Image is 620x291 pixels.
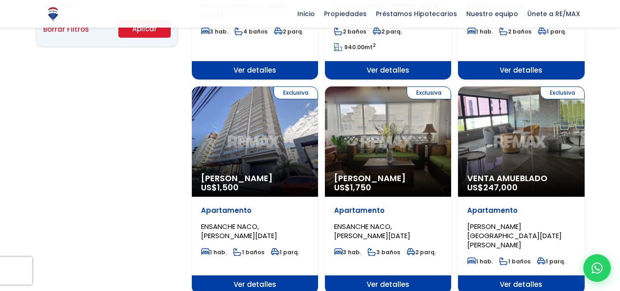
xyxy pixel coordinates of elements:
span: 1 baños [233,248,264,256]
span: Préstamos Hipotecarios [371,7,462,21]
p: Apartamento [467,206,575,215]
span: 2 baños [334,28,366,35]
span: Inicio [293,7,319,21]
span: ENSANCHE NACO, [PERSON_NAME][DATE] [201,222,277,240]
span: 940.00 [344,43,364,51]
span: Propiedades [319,7,371,21]
span: Ver detalles [192,61,318,80]
span: Venta Amueblado [467,174,575,183]
span: Exclusiva [407,86,451,99]
span: 1 hab. [201,248,227,256]
span: [PERSON_NAME][GEOGRAPHIC_DATA][DATE][PERSON_NAME] [467,222,562,250]
span: 2 baños [499,28,531,35]
span: US$ [467,182,518,193]
p: Apartamento [334,206,442,215]
span: US$ [201,182,239,193]
span: 2 parq. [274,28,303,35]
span: [PERSON_NAME] [334,174,442,183]
span: US$ [334,182,371,193]
span: [PERSON_NAME] [201,174,309,183]
span: 3 hab. [334,248,361,256]
span: 1 parq. [537,257,565,265]
span: 1 parq. [538,28,566,35]
span: 1 hab. [467,28,493,35]
span: Exclusiva [540,86,585,99]
span: Ver detalles [458,61,584,80]
span: 1 baños [499,257,531,265]
span: 2 parq. [407,248,436,256]
span: Nuestro equipo [462,7,523,21]
a: Borrar Filtros [43,23,89,35]
span: 1 parq. [271,248,299,256]
span: 1 hab. [467,257,493,265]
span: 2 parq. [373,28,402,35]
span: 1,500 [217,182,239,193]
span: 4 baños [235,28,268,35]
sup: 2 [373,42,376,49]
span: Únete a RE/MAX [523,7,585,21]
span: 1,750 [350,182,371,193]
span: Ver detalles [325,61,451,80]
span: 247,000 [483,182,518,193]
span: mt [334,43,376,51]
span: 3 hab. [201,28,228,35]
span: ENSANCHE NACO, [PERSON_NAME][DATE] [334,222,410,240]
span: Exclusiva [274,86,318,99]
span: 3 baños [368,248,400,256]
button: Aplicar [118,20,171,38]
img: Logo de REMAX [45,6,61,22]
p: Apartamento [201,206,309,215]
